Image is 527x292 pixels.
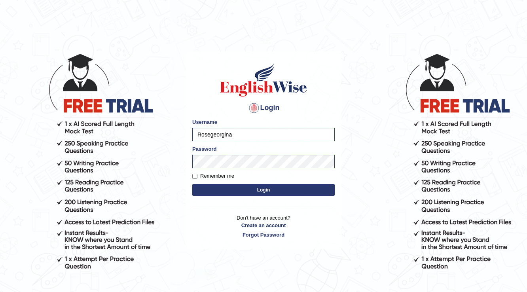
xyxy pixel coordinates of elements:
[192,102,335,114] h4: Login
[192,172,234,180] label: Remember me
[192,184,335,196] button: Login
[192,214,335,239] p: Don't have an account?
[192,222,335,229] a: Create an account
[192,118,217,126] label: Username
[218,62,309,98] img: Logo of English Wise sign in for intelligent practice with AI
[192,174,197,179] input: Remember me
[192,145,216,153] label: Password
[192,231,335,239] a: Forgot Password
